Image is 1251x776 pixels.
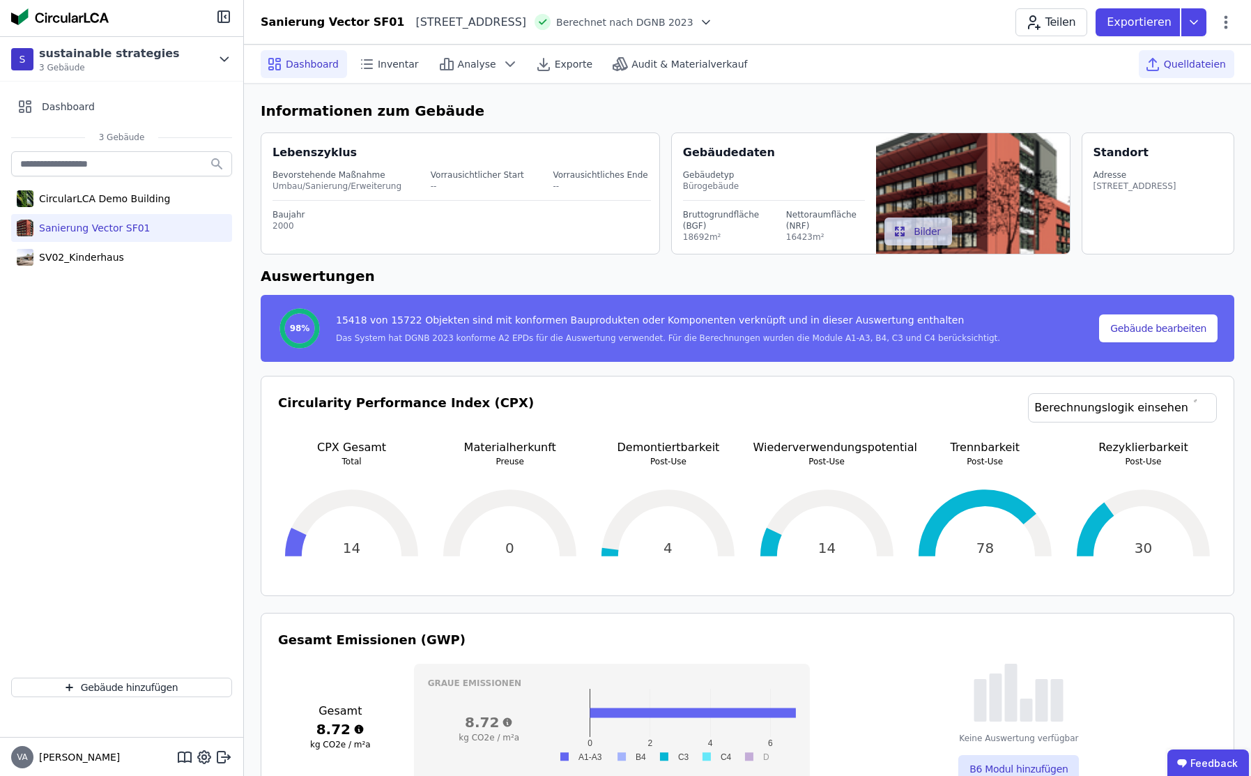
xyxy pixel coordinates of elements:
span: Exporte [555,57,592,71]
img: Sanierung Vector SF01 [17,217,33,239]
p: Wiederverwendungspotential [753,439,900,456]
h3: Circularity Performance Index (CPX) [278,393,534,439]
div: [STREET_ADDRESS] [1093,181,1176,192]
div: -- [553,181,647,192]
h3: 8.72 [278,720,403,739]
h6: Auswertungen [261,266,1234,287]
div: Gebäudetyp [683,169,865,181]
h3: 8.72 [428,713,551,732]
div: -- [431,181,524,192]
span: Analyse [458,57,496,71]
div: SV02_Kinderhaus [33,250,124,264]
span: 3 Gebäude [39,62,180,73]
p: Rezyklierbarkeit [1070,439,1217,456]
p: Post-Use [594,456,742,467]
div: 18692m² [683,231,767,243]
img: SV02_Kinderhaus [17,246,33,268]
p: Trennbarkeit [912,439,1059,456]
div: Sanierung Vector SF01 [261,14,404,31]
button: Gebäude bearbeiten [1099,314,1218,342]
span: Inventar [378,57,419,71]
p: Post-Use [1070,456,1217,467]
h3: Gesamt Emissionen (GWP) [278,630,1217,650]
a: Berechnungslogik einsehen [1028,393,1217,423]
p: Total [278,456,425,467]
div: [STREET_ADDRESS] [404,14,526,31]
img: CircularLCA Demo Building [17,188,33,210]
div: Das System hat DGNB 2023 konforme A2 EPDs für die Auswertung verwendet. Für die Berechnungen wurd... [336,333,1000,344]
h3: Graue Emissionen [428,678,796,689]
img: Concular [11,8,109,25]
div: Lebenszyklus [273,144,357,161]
div: Adresse [1093,169,1176,181]
div: Vorrausichtliches Ende [553,169,647,181]
img: empty-state [974,664,1064,722]
span: VA [17,753,28,761]
h3: kg CO2e / m²a [278,739,403,750]
div: 15418 von 15722 Objekten sind mit konformen Bauprodukten oder Komponenten verknüpft und in dieser... [336,313,1000,333]
div: Bürogebäude [683,181,865,192]
h3: kg CO2e / m²a [428,732,551,743]
div: Bevorstehende Maßnahme [273,169,401,181]
button: Bilder [884,218,952,245]
button: Teilen [1015,8,1087,36]
span: Dashboard [286,57,339,71]
div: Keine Auswertung verfügbar [959,733,1078,744]
div: sustainable strategies [39,45,180,62]
div: Baujahr [273,209,651,220]
div: 2000 [273,220,651,231]
h3: Gesamt [278,703,403,720]
p: Materialherkunft [436,439,583,456]
div: Bruttogrundfläche (BGF) [683,209,767,231]
div: Nettoraumfläche (NRF) [786,209,865,231]
div: CircularLCA Demo Building [33,192,170,206]
p: Post-Use [912,456,1059,467]
div: Vorrausichtlicher Start [431,169,524,181]
span: [PERSON_NAME] [33,750,120,764]
p: Preuse [436,456,583,467]
div: Standort [1093,144,1149,161]
span: Audit & Materialverkauf [631,57,747,71]
span: 3 Gebäude [85,132,159,143]
div: Umbau/Sanierung/Erweiterung [273,181,401,192]
div: S [11,48,33,70]
div: 16423m² [786,231,865,243]
h6: Informationen zum Gebäude [261,100,1234,121]
p: Demontiertbarkeit [594,439,742,456]
span: Dashboard [42,100,95,114]
button: Gebäude hinzufügen [11,678,232,697]
p: Exportieren [1107,14,1174,31]
p: CPX Gesamt [278,439,425,456]
p: Post-Use [753,456,900,467]
div: Sanierung Vector SF01 [33,221,151,235]
span: 98% [290,323,310,334]
span: Quelldateien [1164,57,1226,71]
span: Berechnet nach DGNB 2023 [556,15,693,29]
div: Gebäudedaten [683,144,876,161]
